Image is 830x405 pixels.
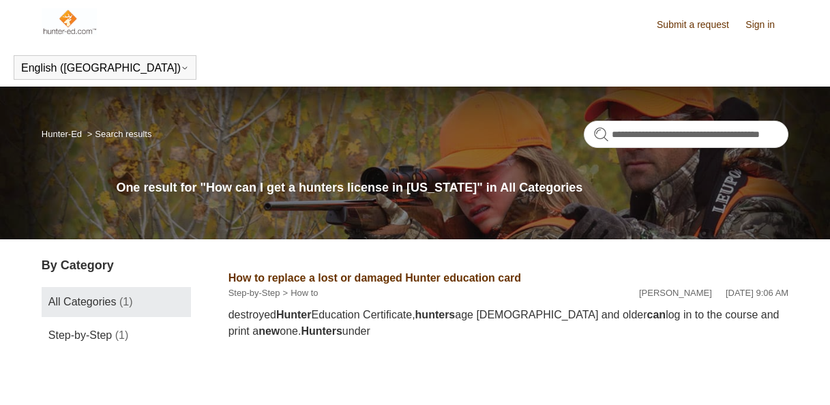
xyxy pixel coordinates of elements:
[42,320,191,350] a: Step-by-Step (1)
[647,309,666,320] em: can
[415,309,456,320] em: hunters
[228,286,280,300] li: Step-by-Step
[276,309,312,320] em: Hunter
[228,272,521,284] a: How to replace a lost or damaged Hunter education card
[301,325,342,337] em: Hunters
[42,129,82,139] a: Hunter-Ed
[228,307,788,340] div: destroyed Education Certificate, age [DEMOGRAPHIC_DATA] and older log in to the course and print ...
[291,288,318,298] a: How to
[115,329,129,341] span: (1)
[21,62,189,74] button: English ([GEOGRAPHIC_DATA])
[42,8,97,35] img: Hunter-Ed Help Center home page
[42,287,191,317] a: All Categories (1)
[228,288,280,298] a: Step-by-Step
[116,179,788,197] h1: One result for "How can I get a hunters license in [US_STATE]" in All Categories
[745,18,788,32] a: Sign in
[726,288,788,298] time: 07/28/2022, 09:06
[258,325,280,337] em: new
[119,296,133,307] span: (1)
[280,286,318,300] li: How to
[657,18,743,32] a: Submit a request
[85,129,152,139] li: Search results
[639,286,712,300] li: [PERSON_NAME]
[48,329,112,341] span: Step-by-Step
[584,121,788,148] input: Search
[42,256,191,275] h3: By Category
[42,129,85,139] li: Hunter-Ed
[48,296,117,307] span: All Categories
